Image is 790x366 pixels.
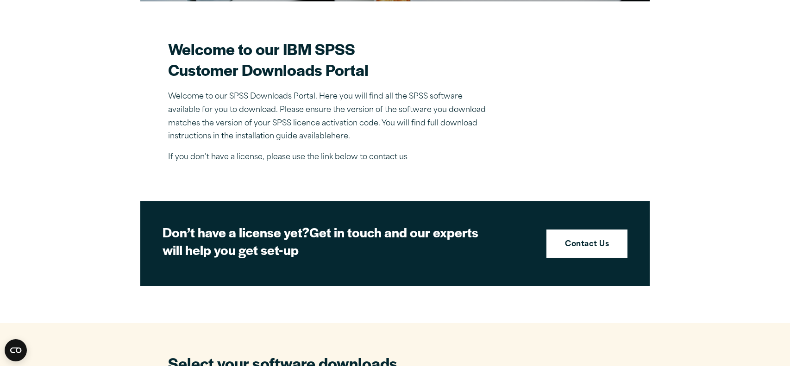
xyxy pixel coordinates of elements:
h2: Get in touch and our experts will help you get set-up [163,223,487,258]
strong: Contact Us [565,239,609,251]
button: Open CMP widget [5,339,27,361]
h2: Welcome to our IBM SPSS Customer Downloads Portal [168,38,492,80]
strong: Don’t have a license yet? [163,223,309,241]
p: If you don’t have a license, please use the link below to contact us [168,151,492,164]
a: here [331,133,348,140]
p: Welcome to our SPSS Downloads Portal. Here you will find all the SPSS software available for you ... [168,90,492,143]
a: Contact Us [546,230,627,258]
